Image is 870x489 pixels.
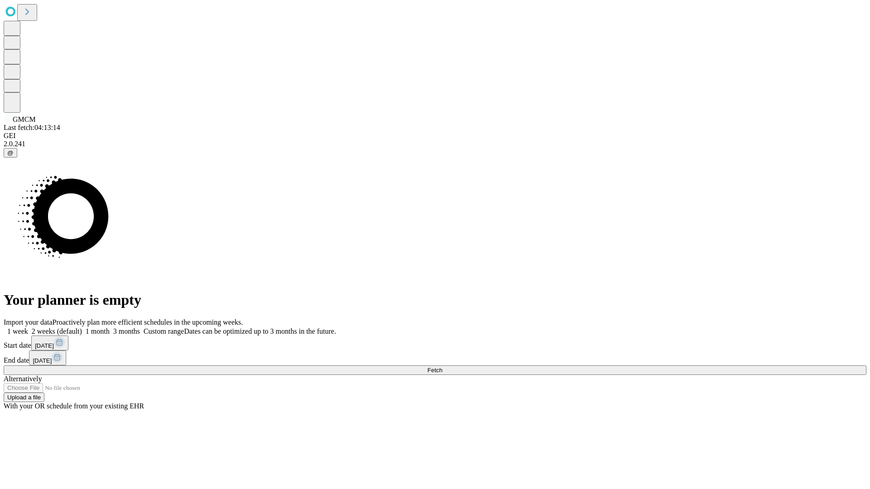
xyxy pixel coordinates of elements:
[184,327,336,335] span: Dates can be optimized up to 3 months in the future.
[4,336,866,350] div: Start date
[35,342,54,349] span: [DATE]
[86,327,110,335] span: 1 month
[7,327,28,335] span: 1 week
[33,357,52,364] span: [DATE]
[4,375,42,383] span: Alternatively
[427,367,442,374] span: Fetch
[4,124,60,131] span: Last fetch: 04:13:14
[4,292,866,308] h1: Your planner is empty
[32,327,82,335] span: 2 weeks (default)
[29,350,66,365] button: [DATE]
[144,327,184,335] span: Custom range
[31,336,68,350] button: [DATE]
[4,393,44,402] button: Upload a file
[4,350,866,365] div: End date
[53,318,243,326] span: Proactively plan more efficient schedules in the upcoming weeks.
[4,148,17,158] button: @
[4,318,53,326] span: Import your data
[4,132,866,140] div: GEI
[4,140,866,148] div: 2.0.241
[113,327,140,335] span: 3 months
[4,402,144,410] span: With your OR schedule from your existing EHR
[7,149,14,156] span: @
[13,115,36,123] span: GMCM
[4,365,866,375] button: Fetch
